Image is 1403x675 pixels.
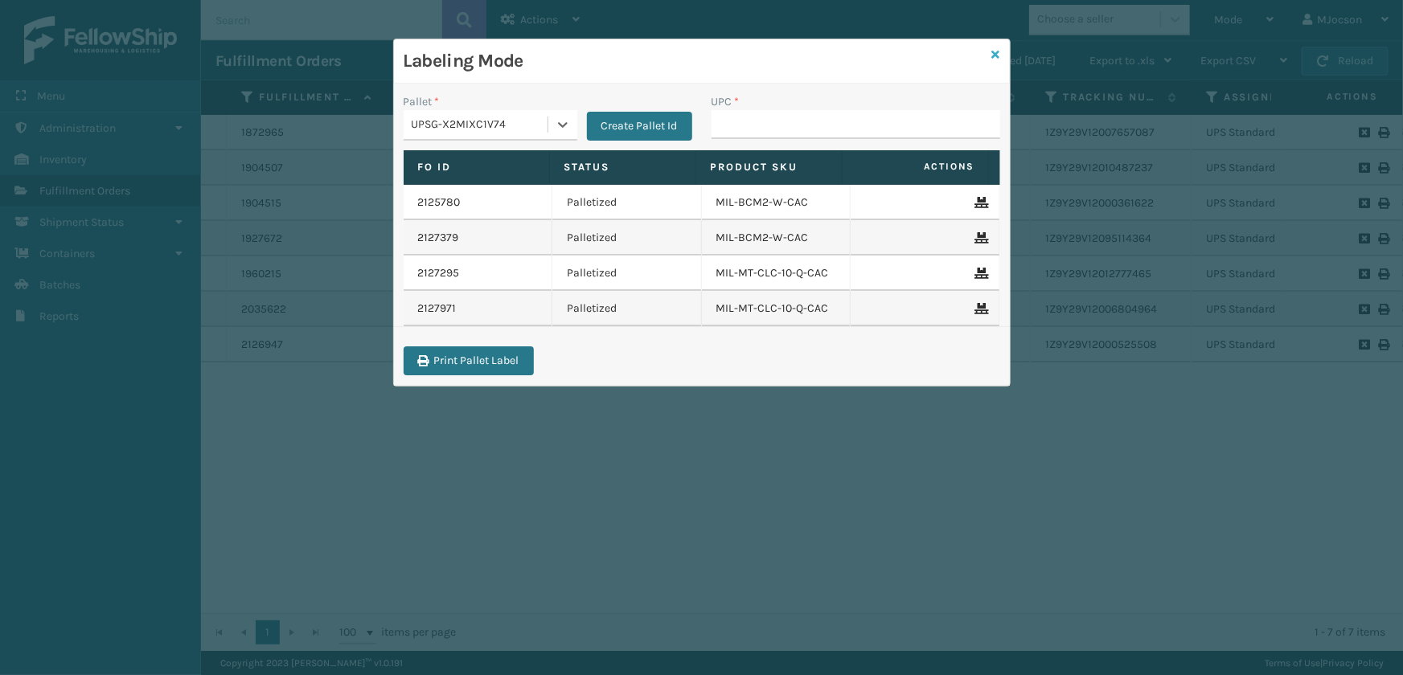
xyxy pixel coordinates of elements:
label: UPC [712,93,740,110]
label: Pallet [404,93,440,110]
i: Remove From Pallet [975,232,985,243]
span: Actions [847,153,985,180]
h3: Labeling Mode [404,49,986,73]
div: UPSG-X2MIXC1V74 [412,117,549,133]
a: 2125780 [418,194,461,211]
i: Remove From Pallet [975,197,985,208]
i: Remove From Pallet [975,268,985,279]
td: Palletized [552,220,702,256]
td: MIL-MT-CLC-10-Q-CAC [702,291,851,326]
td: Palletized [552,256,702,291]
td: MIL-BCM2-W-CAC [702,185,851,220]
a: 2127295 [418,265,460,281]
button: Create Pallet Id [587,112,692,141]
button: Print Pallet Label [404,346,534,375]
label: Status [564,160,681,174]
td: MIL-MT-CLC-10-Q-CAC [702,256,851,291]
a: 2127971 [418,301,457,317]
a: 2127379 [418,230,459,246]
i: Remove From Pallet [975,303,985,314]
td: Palletized [552,185,702,220]
td: MIL-BCM2-W-CAC [702,220,851,256]
label: Fo Id [418,160,535,174]
label: Product SKU [711,160,827,174]
td: Palletized [552,291,702,326]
